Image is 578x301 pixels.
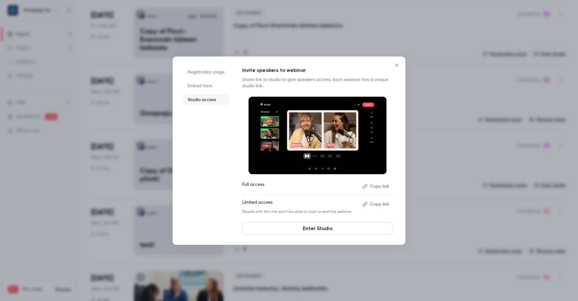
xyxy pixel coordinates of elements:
[249,97,387,175] img: Invite speakers to webinar
[242,77,393,89] p: Share link to studio to give speakers access. Each webinar has a unique studio link.
[390,59,403,72] button: Close
[242,222,393,235] a: Enter Studio
[242,199,357,209] p: Limited access
[183,94,230,105] li: Studio access
[360,199,393,209] button: Copy link
[183,67,230,78] li: Registration page
[242,209,357,214] p: People with this link won't be able to start or end the webinar
[360,181,393,191] button: Copy link
[183,80,230,92] li: Embed form
[242,181,357,191] p: Full access
[242,67,393,74] p: Invite speakers to webinar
